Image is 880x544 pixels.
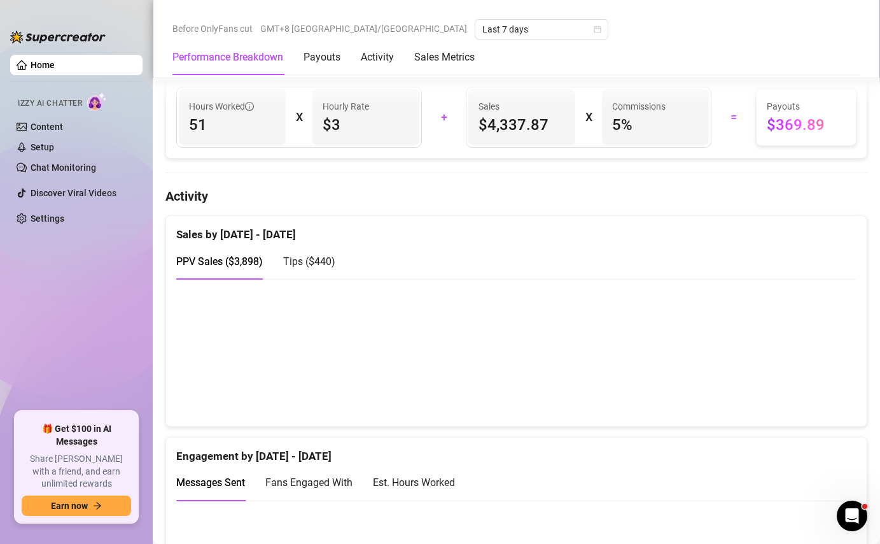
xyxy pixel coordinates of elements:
[31,122,63,132] a: Content
[767,99,846,113] span: Payouts
[176,216,856,243] div: Sales by [DATE] - [DATE]
[176,438,856,465] div: Engagement by [DATE] - [DATE]
[478,115,565,135] span: $4,337.87
[176,476,245,489] span: Messages Sent
[22,423,131,448] span: 🎁 Get $100 in AI Messages
[176,255,263,268] span: PPV Sales ( $3,898 )
[31,60,55,70] a: Home
[265,476,353,489] span: Fans Engaged With
[245,102,254,111] span: info-circle
[430,107,459,127] div: +
[719,107,748,127] div: =
[373,475,455,490] div: Est. Hours Worked
[189,99,254,113] span: Hours Worked
[22,496,131,516] button: Earn nowarrow-right
[51,501,88,511] span: Earn now
[172,50,283,65] div: Performance Breakdown
[87,92,107,111] img: AI Chatter
[22,453,131,490] span: Share [PERSON_NAME] with a friend, and earn unlimited rewards
[585,107,592,127] div: X
[594,25,601,33] span: calendar
[361,50,394,65] div: Activity
[612,115,699,135] span: 5 %
[283,255,335,268] span: Tips ( $440 )
[172,19,253,38] span: Before OnlyFans cut
[323,99,369,113] article: Hourly Rate
[18,97,82,110] span: Izzy AI Chatter
[31,213,64,224] a: Settings
[612,99,666,113] article: Commissions
[10,31,106,43] img: logo-BBDzfeDw.svg
[296,107,302,127] div: X
[478,99,565,113] span: Sales
[31,188,116,198] a: Discover Viral Videos
[260,19,467,38] span: GMT+8 [GEOGRAPHIC_DATA]/[GEOGRAPHIC_DATA]
[323,115,409,135] span: $3
[837,501,867,531] iframe: Intercom live chat
[482,20,601,39] span: Last 7 days
[414,50,475,65] div: Sales Metrics
[31,162,96,173] a: Chat Monitoring
[767,115,846,135] span: $369.89
[189,115,276,135] span: 51
[304,50,340,65] div: Payouts
[165,187,867,205] h4: Activity
[31,142,54,152] a: Setup
[93,501,102,510] span: arrow-right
